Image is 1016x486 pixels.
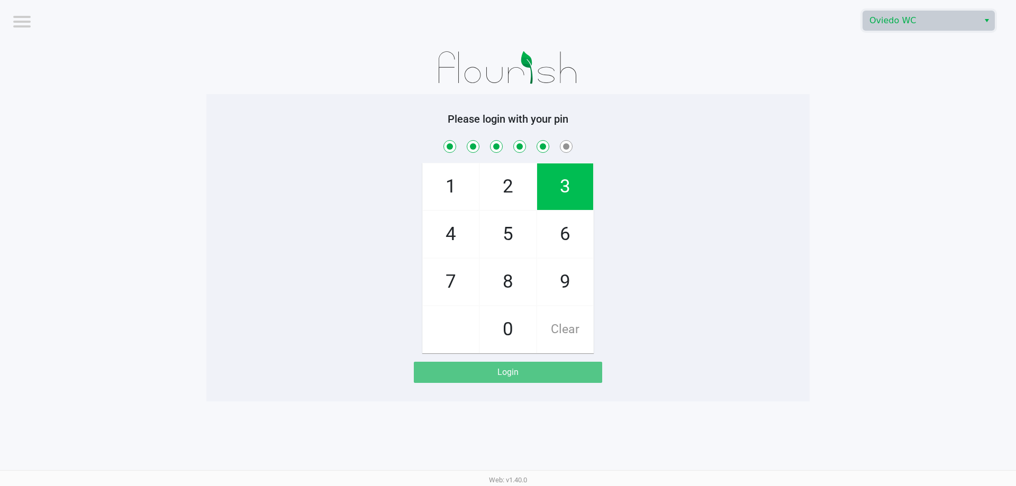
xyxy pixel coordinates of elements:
[480,306,536,353] span: 0
[537,211,593,258] span: 6
[489,476,527,484] span: Web: v1.40.0
[869,14,973,27] span: Oviedo WC
[480,211,536,258] span: 5
[537,163,593,210] span: 3
[979,11,994,30] button: Select
[423,163,479,210] span: 1
[214,113,802,125] h5: Please login with your pin
[423,259,479,305] span: 7
[480,259,536,305] span: 8
[480,163,536,210] span: 2
[423,211,479,258] span: 4
[537,259,593,305] span: 9
[537,306,593,353] span: Clear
